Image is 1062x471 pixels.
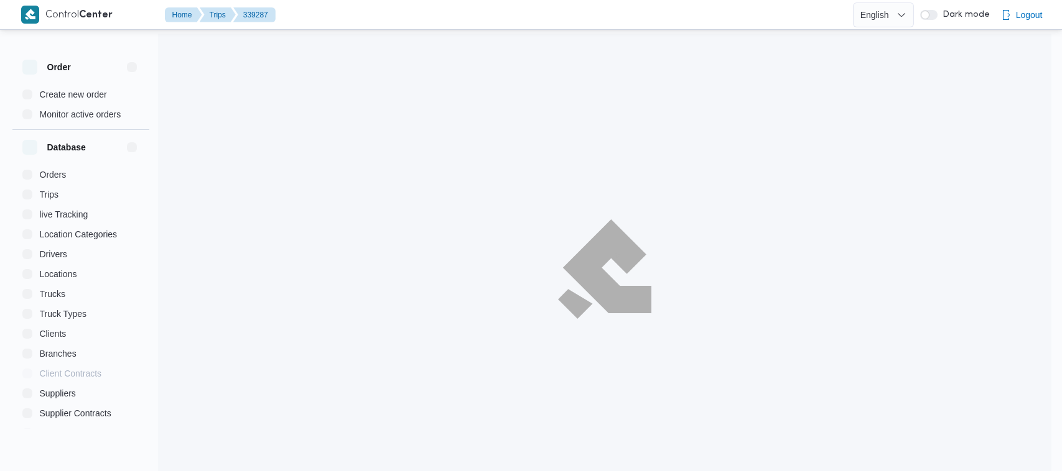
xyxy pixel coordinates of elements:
button: Supplier Contracts [17,403,144,423]
span: Truck Types [40,306,86,321]
span: Branches [40,346,77,361]
img: X8yXhbKr1z7QwAAAABJRU5ErkJggg== [21,6,39,24]
button: Create new order [17,85,144,104]
b: Center [79,11,113,20]
span: Clients [40,326,67,341]
button: Suppliers [17,383,144,403]
button: Branches [17,344,144,364]
span: Locations [40,267,77,281]
button: Database [22,140,139,155]
button: Trucks [17,284,144,304]
button: Orders [17,165,144,185]
span: Trucks [40,286,65,301]
span: Location Categories [40,227,118,242]
button: 339287 [233,7,276,22]
span: Dark mode [938,10,990,20]
span: Drivers [40,247,67,262]
div: Database [12,165,149,434]
button: Truck Types [17,304,144,324]
button: Clients [17,324,144,344]
span: Suppliers [40,386,76,401]
span: Devices [40,426,71,441]
button: Trips [200,7,236,22]
div: Order [12,85,149,129]
h3: Database [47,140,86,155]
button: Location Categories [17,224,144,244]
span: Create new order [40,87,107,102]
img: ILLA Logo [564,227,644,312]
span: Supplier Contracts [40,406,111,421]
button: Client Contracts [17,364,144,383]
button: Locations [17,264,144,284]
span: Monitor active orders [40,107,121,122]
button: live Tracking [17,204,144,224]
button: Home [165,7,202,22]
span: Logout [1016,7,1043,22]
button: Drivers [17,244,144,264]
span: Orders [40,167,67,182]
span: Client Contracts [40,366,102,381]
button: Monitor active orders [17,104,144,124]
h3: Order [47,60,71,75]
button: Trips [17,185,144,204]
span: Trips [40,187,59,202]
button: Devices [17,423,144,443]
button: Order [22,60,139,75]
span: live Tracking [40,207,88,222]
button: Logout [996,2,1048,27]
